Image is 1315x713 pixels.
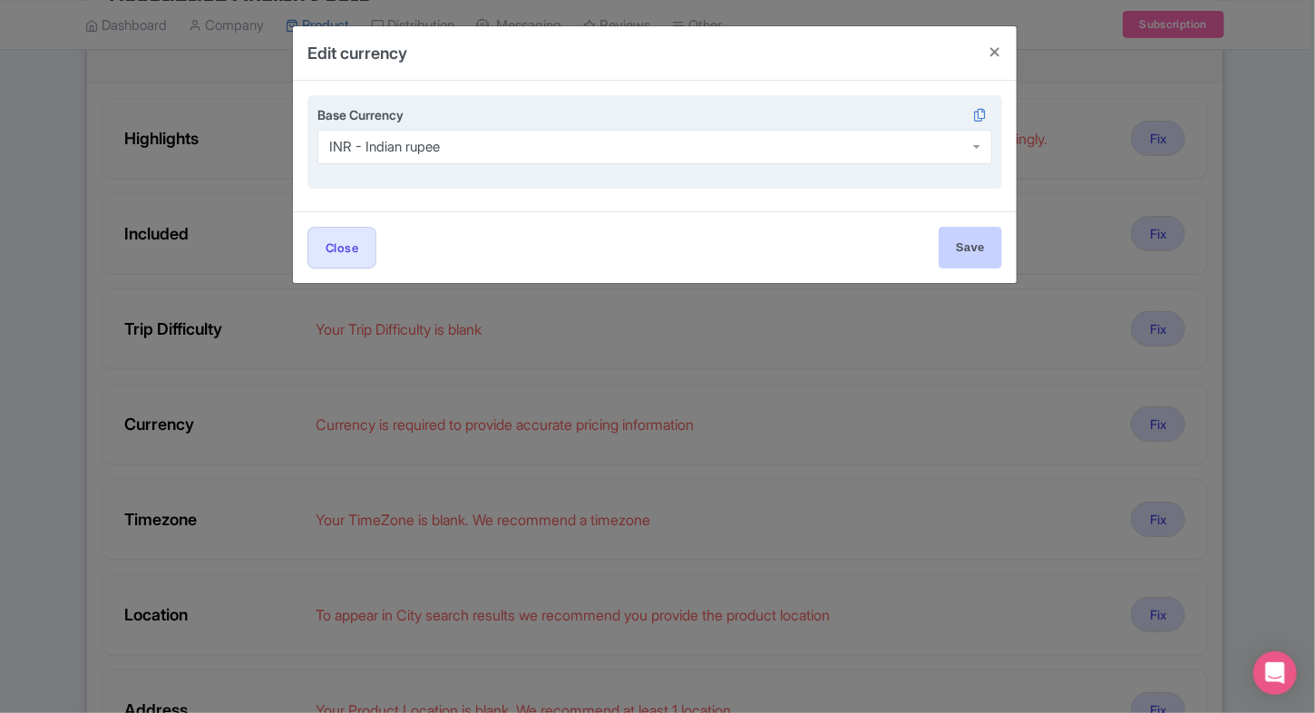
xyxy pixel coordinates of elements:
[939,227,1002,268] input: Save
[317,107,404,122] span: Base Currency
[307,227,376,268] button: Close
[307,41,407,65] h4: Edit currency
[973,26,1017,78] button: Close
[1253,651,1297,695] div: Open Intercom Messenger
[329,139,440,155] div: INR - Indian rupee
